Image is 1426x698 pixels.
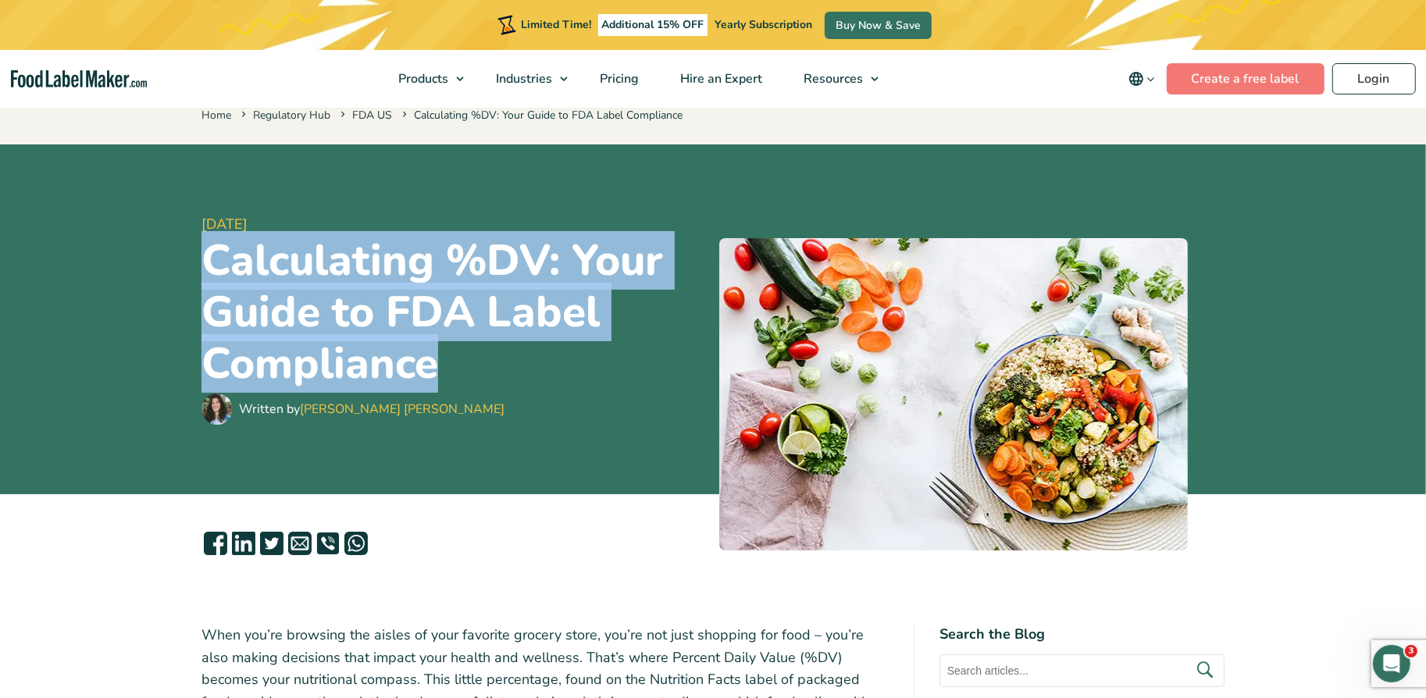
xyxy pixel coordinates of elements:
a: Regulatory Hub [253,108,330,123]
a: Create a free label [1167,63,1324,94]
span: Yearly Subscription [715,17,812,32]
span: Limited Time! [521,17,591,32]
h4: Search the Blog [939,624,1225,645]
iframe: Intercom live chat [1373,645,1410,682]
span: [DATE] [201,214,707,235]
span: Calculating %DV: Your Guide to FDA Label Compliance [399,108,683,123]
span: Products [394,70,450,87]
a: Hire an Expert [660,50,779,108]
img: Maria Abi Hanna - Food Label Maker [201,394,233,425]
div: Written by [239,400,504,418]
a: Products [378,50,472,108]
span: Hire an Expert [676,70,764,87]
span: 3 [1405,645,1417,657]
span: Industries [491,70,554,87]
span: Resources [799,70,865,87]
a: Pricing [579,50,656,108]
a: Industries [476,50,576,108]
a: Buy Now & Save [825,12,932,39]
a: Home [201,108,231,123]
a: [PERSON_NAME] [PERSON_NAME] [300,401,504,418]
a: Resources [783,50,886,108]
h1: Calculating %DV: Your Guide to FDA Label Compliance [201,235,707,390]
span: Additional 15% OFF [598,14,708,36]
a: Login [1332,63,1416,94]
a: FDA US [352,108,392,123]
input: Search articles... [939,654,1225,687]
span: Pricing [595,70,640,87]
